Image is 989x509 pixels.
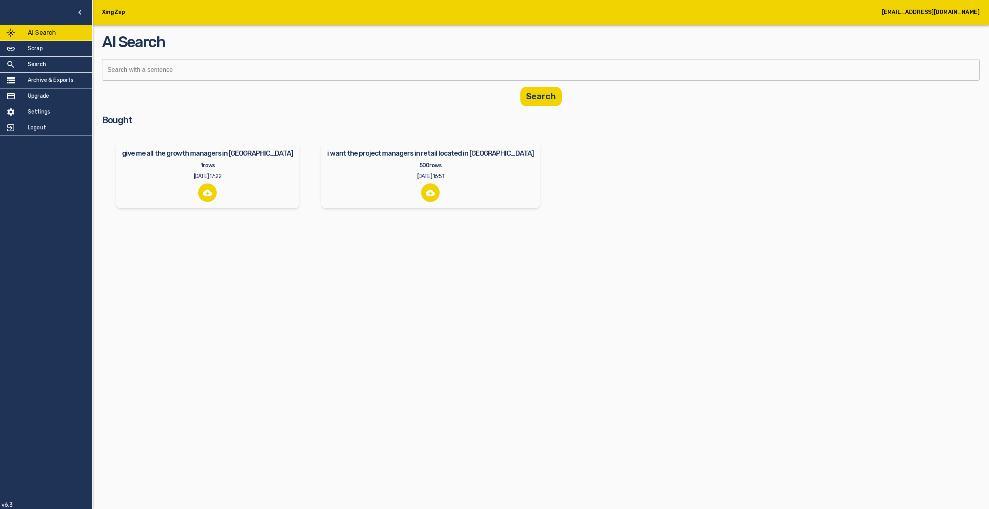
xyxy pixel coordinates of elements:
[2,501,13,509] p: v6.3
[102,114,980,129] h1: Bought
[122,173,293,180] h1: [DATE] 17:22
[122,162,293,170] h2: 1 rows
[28,92,49,100] h5: Upgrade
[28,45,43,53] h5: Scrap
[327,173,534,180] h1: [DATE] 16:51
[28,76,74,84] h5: Archive & Exports
[882,8,980,16] h5: [EMAIL_ADDRESS][DOMAIN_NAME]
[327,148,534,159] h1: i want the project managers in retail located in [GEOGRAPHIC_DATA]
[28,124,46,132] h5: Logout
[102,59,974,81] input: I want all the project managers of the retail industry in Germany
[327,162,534,170] h2: 500 rows
[28,108,50,116] h5: Settings
[122,148,293,159] h1: give me all the growth managers in [GEOGRAPHIC_DATA]
[102,8,125,16] h5: XingZap
[28,28,56,37] h5: AI Search
[102,31,980,53] h2: AI Search
[28,61,46,68] h5: Search
[520,87,562,106] button: Search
